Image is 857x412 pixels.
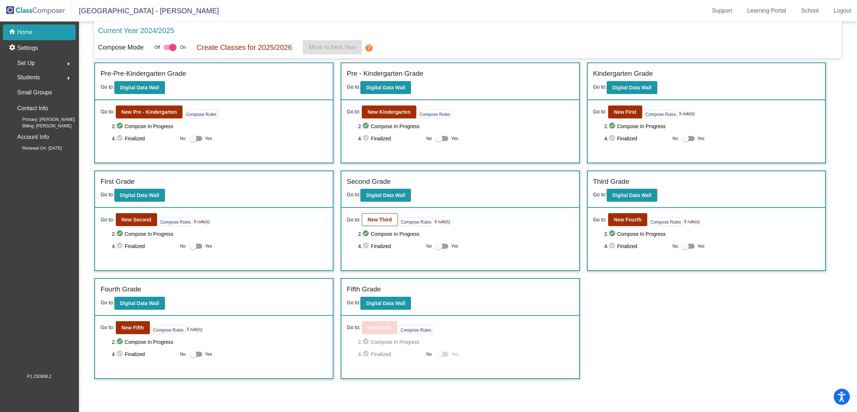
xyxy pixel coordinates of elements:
button: Compose Rules [184,109,218,118]
span: Billing: [PERSON_NAME] [11,123,71,129]
span: 4. Finalized [358,242,423,251]
b: Digital Data Wall [366,192,405,198]
b: New Pre - Kindergarten [122,109,177,115]
i: 5 rule(s) [684,219,700,225]
p: Compose Mode [98,43,143,52]
mat-icon: arrow_right [64,60,73,68]
label: Pre-Pre-Kindergarten Grade [100,69,186,79]
span: [GEOGRAPHIC_DATA] - [PERSON_NAME] [72,5,219,17]
span: Yes [451,134,458,143]
span: Yes [205,242,212,251]
label: Kindergarten Grade [593,69,653,79]
span: Go to: [593,216,607,224]
span: Set Up [17,58,35,68]
span: Yes [451,350,458,359]
b: Digital Data Wall [120,192,159,198]
mat-icon: check_circle [116,134,125,143]
i: 5 rule(s) [679,111,695,117]
b: New Third [368,217,392,223]
button: Compose Rules [158,217,193,226]
b: New Fourth [614,217,641,223]
button: Digital Data Wall [607,81,657,94]
mat-icon: check_circle [609,134,617,143]
mat-icon: check_circle [362,122,371,131]
mat-icon: check_circle [362,230,371,238]
span: 4. Finalized [112,350,176,359]
span: 2. Compose In Progress [358,122,574,131]
span: Go to: [593,84,607,90]
b: New First [614,109,636,115]
span: 4. Finalized [112,134,176,143]
button: Compose Rules [399,325,433,334]
i: 5 rule(s) [194,219,210,225]
p: Small Groups [17,88,52,98]
span: Go to: [100,84,114,90]
label: Fifth Grade [347,284,381,295]
span: 4. Finalized [358,350,423,359]
span: Go to: [347,108,360,116]
span: 2. Compose In Progress [604,230,820,238]
mat-icon: check_circle [116,122,125,131]
b: New Kindergarten [368,109,411,115]
i: 5 rule(s) [435,219,450,225]
span: 4. Finalized [358,134,423,143]
mat-icon: check_circle [116,338,125,346]
b: Digital Data Wall [120,85,159,90]
span: Go to: [100,324,114,331]
span: No [673,243,678,249]
span: Move to Next Year [309,44,356,50]
button: Move to Next Year [303,40,362,55]
span: Students [17,72,40,83]
span: Go to: [593,108,607,116]
span: Yes [697,134,705,143]
mat-icon: check_circle [362,350,371,359]
a: Support [706,5,738,17]
span: Renewal On: [DATE] [11,145,62,151]
button: New Fifth [116,321,150,334]
button: Digital Data Wall [360,81,411,94]
button: Compose Rules [649,217,683,226]
mat-icon: check_circle [609,122,617,131]
a: Learning Portal [742,5,792,17]
label: Third Grade [593,177,629,187]
a: Logout [828,5,857,17]
b: New Fifth [122,325,144,331]
button: Digital Data Wall [114,81,165,94]
button: New Second [116,213,157,226]
span: 4. Finalized [604,242,669,251]
p: Create Classes for 2025/2026 [197,42,292,53]
mat-icon: check_circle [116,350,125,359]
button: New Pre - Kindergarten [116,106,183,118]
mat-icon: check_circle [116,242,125,251]
span: No [426,351,432,357]
span: On [180,44,186,51]
span: 2. Compose In Progress [112,230,327,238]
b: Digital Data Wall [612,85,652,90]
span: Go to: [100,300,114,305]
button: New Kindergarten [362,106,416,118]
b: New Second [122,217,151,223]
b: Digital Data Wall [366,85,405,90]
label: First Grade [100,177,134,187]
p: Current Year 2024/2025 [98,25,174,36]
span: No [180,243,185,249]
button: Digital Data Wall [607,189,657,202]
button: New Sixth [362,321,397,334]
span: Off [154,44,160,51]
button: New Third [362,213,398,226]
span: No [180,351,185,357]
b: Digital Data Wall [612,192,652,198]
p: Home [17,28,33,37]
mat-icon: check_circle [609,230,617,238]
span: Go to: [100,216,114,224]
label: Fourth Grade [100,284,141,295]
b: Digital Data Wall [120,300,159,306]
i: 5 rule(s) [186,326,202,333]
span: Primary: [PERSON_NAME] [11,116,75,123]
mat-icon: help [365,44,373,52]
span: No [426,135,432,142]
mat-icon: arrow_right [64,74,73,83]
span: Yes [205,134,212,143]
mat-icon: home [9,28,17,37]
span: 2. Compose In Progress [358,338,574,346]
